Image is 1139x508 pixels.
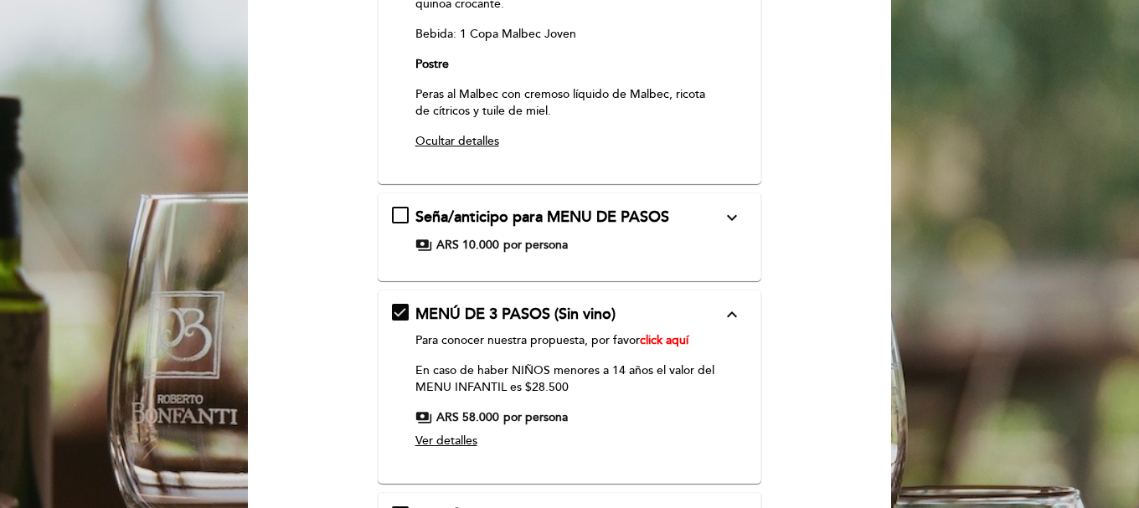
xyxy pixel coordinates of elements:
[717,207,747,228] button: expand_more
[722,208,742,228] i: expand_more
[392,304,748,456] md-checkbox: MENÚ DE 3 PASOS (Sin vino) expand_more Para conocer nuestra propuesta, por favor click aquí En ca...
[640,333,688,347] a: click aquí
[415,434,477,448] span: Ver detalles
[415,57,449,71] strong: Postre
[415,134,499,148] span: Ocultar detalles
[415,409,432,426] span: payments
[415,208,669,226] span: Seña/anticipo para MENU DE PASOS
[436,237,499,254] span: ARS 10.000
[415,26,723,43] p: Bebida: 1 Copa Malbec Joven
[415,86,723,120] p: Peras al Malbec con cremoso líquido de Malbec, ricota de cítricos y tuile de miel.
[415,237,432,254] span: payments
[392,207,748,254] md-checkbox: Seña/anticipo para MENU DE PASOS expand_more PRECIOS sujetos a cambios sin previo aviso - La SEÑA...
[436,409,499,426] span: ARS 58.000
[717,304,747,326] button: expand_less
[415,332,723,349] p: Para conocer nuestra propuesta, por favor
[503,237,568,254] span: por persona
[503,409,568,426] span: por persona
[415,305,616,323] span: MENÚ DE 3 PASOS (Sin vino)
[415,362,723,396] p: En caso de haber NIÑOS menores a 14 años el valor del MENU INFANTIL es $28.500
[722,305,742,325] i: expand_less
